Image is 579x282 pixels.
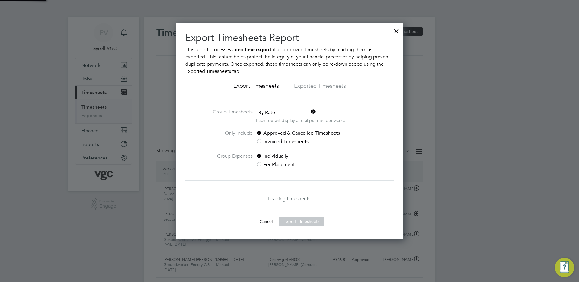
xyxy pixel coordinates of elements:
label: Per Placement [256,161,358,168]
p: This report processes a of all approved timesheets by marking them as exported. This feature help... [185,46,394,75]
label: Individually [256,152,358,160]
button: Export Timesheets [279,217,324,226]
span: By Rate [256,108,316,117]
b: one-time export [235,47,271,52]
li: Export Timesheets [233,82,279,93]
li: Exported Timesheets [294,82,346,93]
p: Each row will display a total per rate per worker [256,117,347,123]
label: Invoiced Timesheets [256,138,358,145]
label: Approved & Cancelled Timesheets [256,130,358,137]
p: Loading timesheets [185,195,394,202]
button: Engage Resource Center [555,258,574,277]
button: Cancel [255,217,277,226]
h2: Export Timesheets Report [185,31,394,44]
label: Only Include [207,130,253,145]
label: Group Expenses [207,152,253,168]
label: Group Timesheets [207,108,253,122]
